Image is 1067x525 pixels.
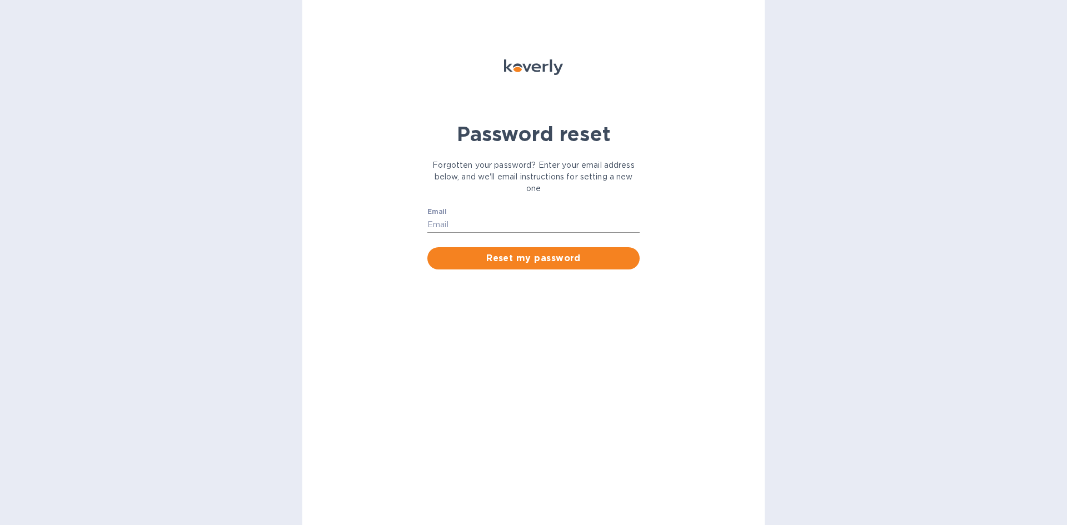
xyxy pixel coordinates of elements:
label: Email [427,208,447,215]
span: Reset my password [436,252,631,265]
img: Koverly [504,59,563,75]
input: Email [427,217,640,233]
button: Reset my password [427,247,640,269]
p: Forgotten your password? Enter your email address below, and we'll email instructions for setting... [427,159,640,194]
b: Password reset [457,122,611,146]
